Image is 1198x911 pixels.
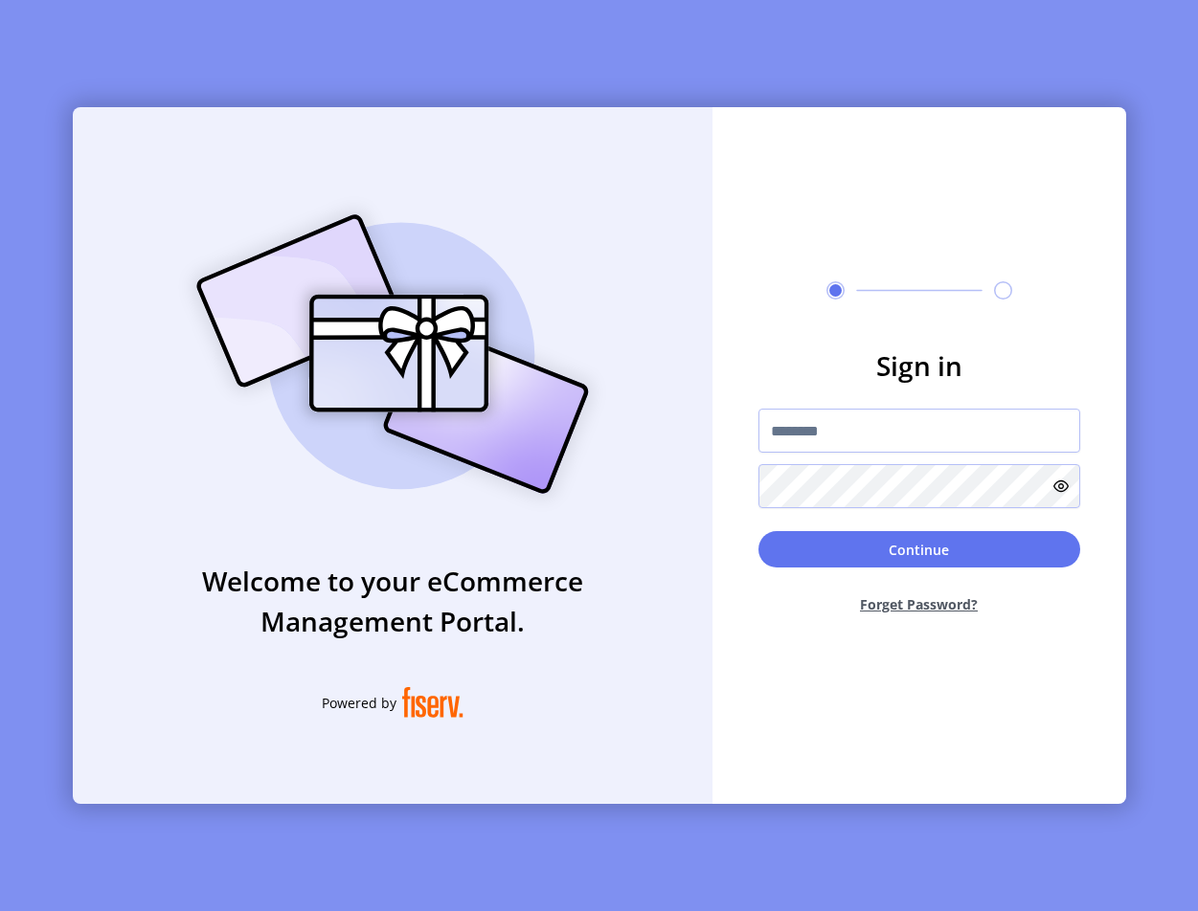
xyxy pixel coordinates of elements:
[168,193,618,515] img: card_Illustration.svg
[73,561,712,641] h3: Welcome to your eCommerce Management Portal.
[758,579,1080,630] button: Forget Password?
[758,531,1080,567] button: Continue
[758,345,1080,386] h3: Sign in
[322,693,396,713] span: Powered by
